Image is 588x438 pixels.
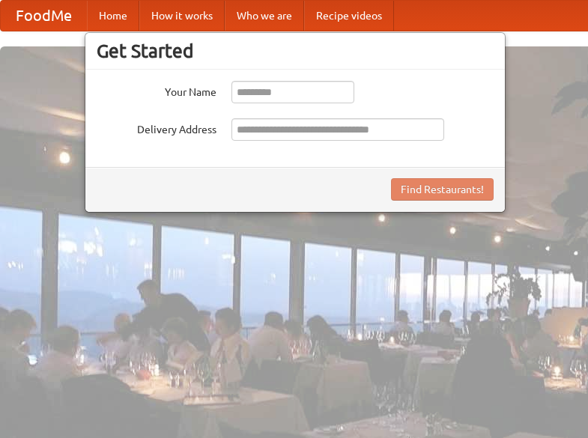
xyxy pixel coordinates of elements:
[1,1,87,31] a: FoodMe
[97,118,216,137] label: Delivery Address
[391,178,494,201] button: Find Restaurants!
[87,1,139,31] a: Home
[304,1,394,31] a: Recipe videos
[97,40,494,62] h3: Get Started
[97,81,216,100] label: Your Name
[225,1,304,31] a: Who we are
[139,1,225,31] a: How it works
